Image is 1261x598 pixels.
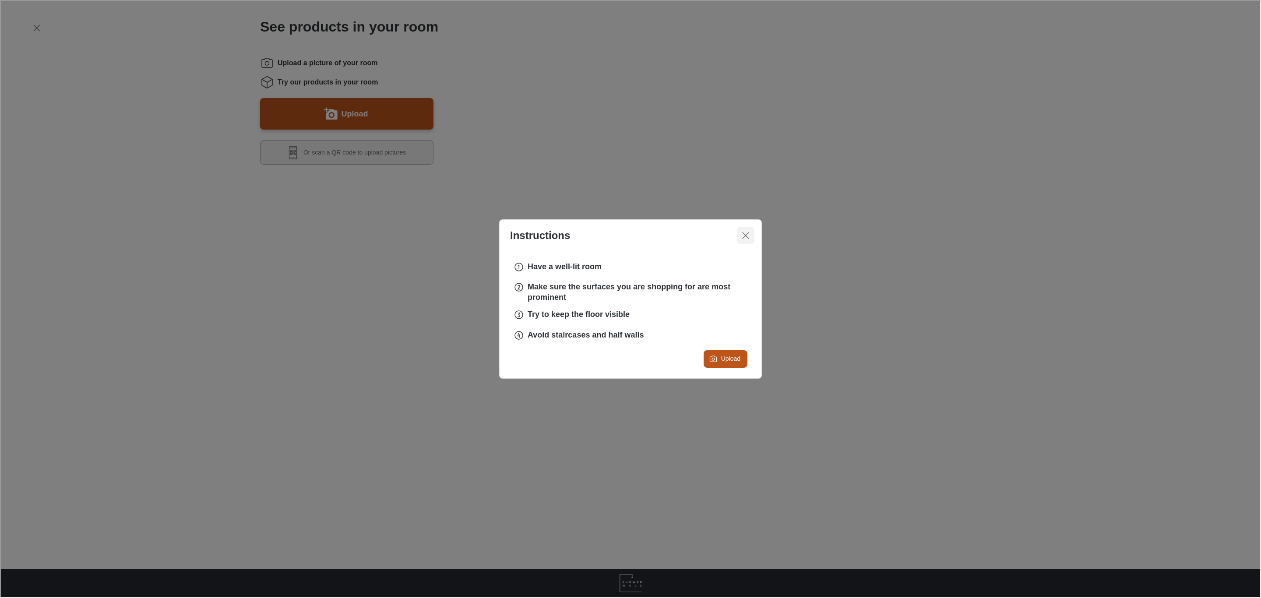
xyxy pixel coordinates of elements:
[509,229,569,241] label: Instructions
[703,349,747,367] button: Upload a picture of your room
[527,329,643,342] h6: Avoid staircases and half walls
[527,309,629,322] h6: Try to keep the floor visible
[736,226,754,243] button: Close dialog
[527,261,601,274] h6: Have a well-lit room
[527,281,747,302] h6: Make sure the surfaces you are shopping for are most prominent
[720,354,740,362] label: Upload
